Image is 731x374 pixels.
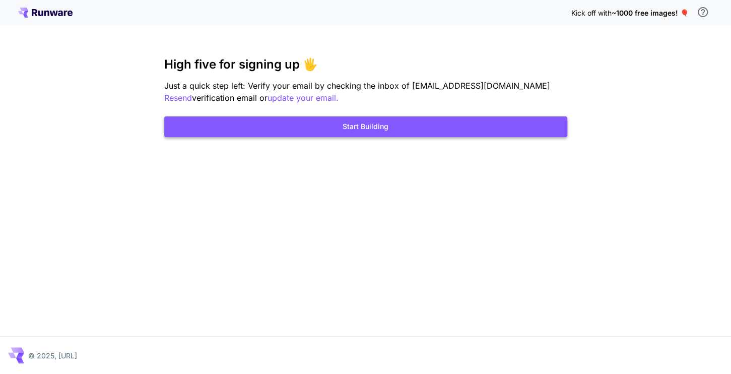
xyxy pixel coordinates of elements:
[268,92,339,104] button: update your email.
[28,350,77,361] p: © 2025, [URL]
[164,92,192,104] button: Resend
[693,2,713,22] button: In order to qualify for free credit, you need to sign up with a business email address and click ...
[612,9,689,17] span: ~1000 free images! 🎈
[164,57,567,72] h3: High five for signing up 🖐️
[192,93,268,103] span: verification email or
[164,116,567,137] button: Start Building
[571,9,612,17] span: Kick off with
[164,81,550,91] span: Just a quick step left: Verify your email by checking the inbox of [EMAIL_ADDRESS][DOMAIN_NAME]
